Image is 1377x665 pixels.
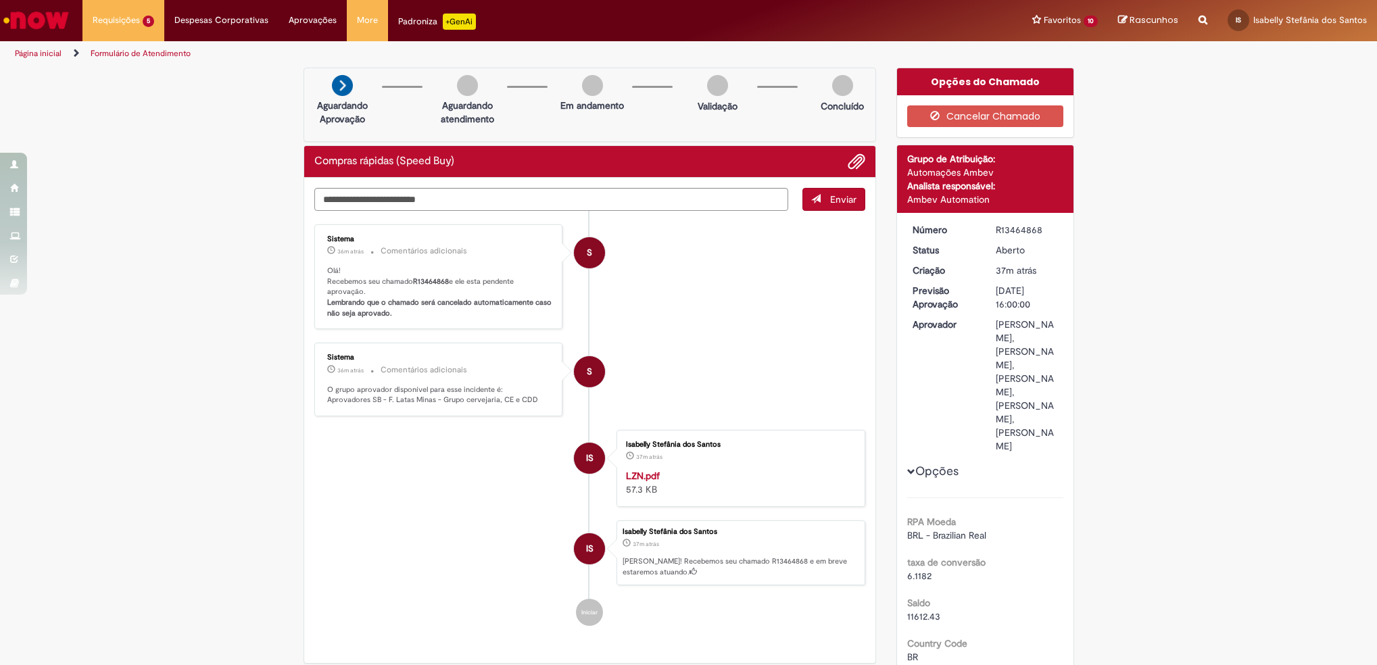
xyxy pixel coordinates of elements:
[996,318,1059,453] div: [PERSON_NAME], [PERSON_NAME], [PERSON_NAME], [PERSON_NAME], [PERSON_NAME]
[457,75,478,96] img: img-circle-grey.png
[314,520,866,585] li: Isabelly Stefânia dos Santos
[626,470,660,482] a: LZN.pdf
[586,533,594,565] span: IS
[707,75,728,96] img: img-circle-grey.png
[310,99,375,126] p: Aguardando Aprovação
[381,245,467,257] small: Comentários adicionais
[327,266,552,319] p: Olá! Recebemos seu chamado e ele esta pendente aprovação.
[381,364,467,376] small: Comentários adicionais
[848,153,865,170] button: Adicionar anexos
[587,355,592,388] span: S
[10,41,908,66] ul: Trilhas de página
[327,353,552,362] div: Sistema
[435,99,500,126] p: Aguardando atendimento
[907,597,930,609] b: Saldo
[832,75,853,96] img: img-circle-grey.png
[357,14,378,27] span: More
[337,366,364,374] span: 36m atrás
[574,533,605,564] div: Isabelly Stefânia dos Santos
[1236,16,1241,24] span: IS
[93,14,140,27] span: Requisições
[1253,14,1367,26] span: Isabelly Stefânia dos Santos
[633,540,659,548] time: 30/08/2025 11:07:41
[586,442,594,474] span: IS
[996,264,1059,277] div: 30/08/2025 11:07:41
[289,14,337,27] span: Aprovações
[996,223,1059,237] div: R13464868
[633,540,659,548] span: 37m atrás
[1130,14,1178,26] span: Rascunhos
[327,297,554,318] b: Lembrando que o chamado será cancelado automaticamente caso não seja aprovado.
[907,152,1063,166] div: Grupo de Atribuição:
[996,243,1059,257] div: Aberto
[907,193,1063,206] div: Ambev Automation
[907,105,1063,127] button: Cancelar Chamado
[623,556,858,577] p: [PERSON_NAME]! Recebemos seu chamado R13464868 e em breve estaremos atuando.
[143,16,154,27] span: 5
[902,243,986,257] dt: Status
[1,7,71,34] img: ServiceNow
[398,14,476,30] div: Padroniza
[314,188,789,211] textarea: Digite sua mensagem aqui...
[907,570,932,582] span: 6.1182
[907,179,1063,193] div: Analista responsável:
[314,211,866,639] ul: Histórico de tíquete
[1118,14,1178,27] a: Rascunhos
[907,556,986,568] b: taxa de conversão
[907,637,967,649] b: Country Code
[337,247,364,255] span: 36m atrás
[698,99,738,113] p: Validação
[574,237,605,268] div: System
[337,366,364,374] time: 30/08/2025 11:07:51
[587,237,592,269] span: S
[897,68,1073,95] div: Opções do Chamado
[907,516,956,528] b: RPA Moeda
[327,385,552,405] p: O grupo aprovador disponível para esse incidente é: Aprovadores SB - F. Latas Minas - Grupo cerve...
[623,528,858,536] div: Isabelly Stefânia dos Santos
[574,443,605,474] div: Isabelly Stefânia dos Santos
[907,610,940,622] span: 11612.43
[332,75,353,96] img: arrow-next.png
[314,155,454,168] h2: Compras rápidas (Speed Buy) Histórico de tíquete
[1044,14,1081,27] span: Favoritos
[902,264,986,277] dt: Criação
[327,235,552,243] div: Sistema
[996,264,1036,276] span: 37m atrás
[337,247,364,255] time: 30/08/2025 11:07:54
[174,14,268,27] span: Despesas Corporativas
[636,453,662,461] time: 30/08/2025 11:07:30
[907,529,986,541] span: BRL - Brazilian Real
[902,318,986,331] dt: Aprovador
[996,284,1059,311] div: [DATE] 16:00:00
[902,223,986,237] dt: Número
[802,188,865,211] button: Enviar
[1084,16,1098,27] span: 10
[907,651,918,663] span: BR
[15,48,62,59] a: Página inicial
[996,264,1036,276] time: 30/08/2025 11:07:41
[560,99,624,112] p: Em andamento
[821,99,864,113] p: Concluído
[636,453,662,461] span: 37m atrás
[574,356,605,387] div: System
[830,193,856,205] span: Enviar
[907,166,1063,179] div: Automações Ambev
[91,48,191,59] a: Formulário de Atendimento
[902,284,986,311] dt: Previsão Aprovação
[413,276,449,287] b: R13464868
[626,441,851,449] div: Isabelly Stefânia dos Santos
[443,14,476,30] p: +GenAi
[582,75,603,96] img: img-circle-grey.png
[626,469,851,496] div: 57.3 KB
